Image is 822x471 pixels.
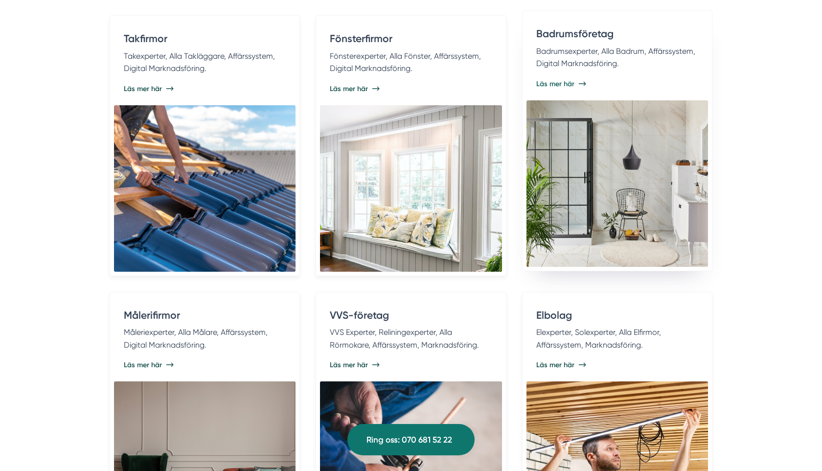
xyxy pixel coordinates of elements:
img: Digital Marknadsföring till Fönsterfirmor [320,105,502,272]
span: Läs mer här [330,84,368,94]
p: Måleriexperter, Alla Målare, Affärssystem, Digital Marknadsföring. [124,326,286,351]
span: Läs mer här [124,360,162,370]
span: Läs mer här [330,360,368,370]
span: Läs mer här [536,360,574,370]
h4: Elbolag [536,308,698,326]
h4: Badrumsföretag [536,26,698,45]
h4: Takfirmor [124,31,286,49]
a: Badrumsföretag Badrumsexperter, Alla Badrum, Affärssystem, Digital Marknadsföring. Läs mer här Di... [522,10,712,271]
h4: Fönsterfirmor [330,31,492,49]
span: Läs mer här [124,84,162,94]
h4: VVS-företag [330,308,492,326]
a: Takfirmor Takexperter, Alla Takläggare, Affärssystem, Digital Marknadsföring. Läs mer här Digital... [110,15,300,276]
p: Elexperter, Solexperter, Alla Elfirmor, Affärssystem, Marknadsföring. [536,326,698,351]
a: Fönsterfirmor Fönsterexperter, Alla Fönster, Affärssystem, Digital Marknadsföring. Läs mer här Di... [316,15,506,276]
p: Badrumsexperter, Alla Badrum, Affärssystem, Digital Marknadsföring. [536,45,698,70]
p: Fönsterexperter, Alla Fönster, Affärssystem, Digital Marknadsföring. [330,50,492,75]
p: VVS Experter, Reliningexperter, Alla Rörmokare, Affärssystem, Marknadsföring. [330,326,492,351]
img: Digital Marknadsföring till Takfirmor [114,105,296,272]
h4: Målerifirmor [124,308,286,326]
a: Ring oss: 070 681 52 22 [347,424,475,455]
span: Läs mer här [536,79,574,89]
span: Ring oss: 070 681 52 22 [366,433,452,447]
p: Takexperter, Alla Takläggare, Affärssystem, Digital Marknadsföring. [124,50,286,75]
img: Digital Marknadsföring till Badrumsföretag [526,100,708,267]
